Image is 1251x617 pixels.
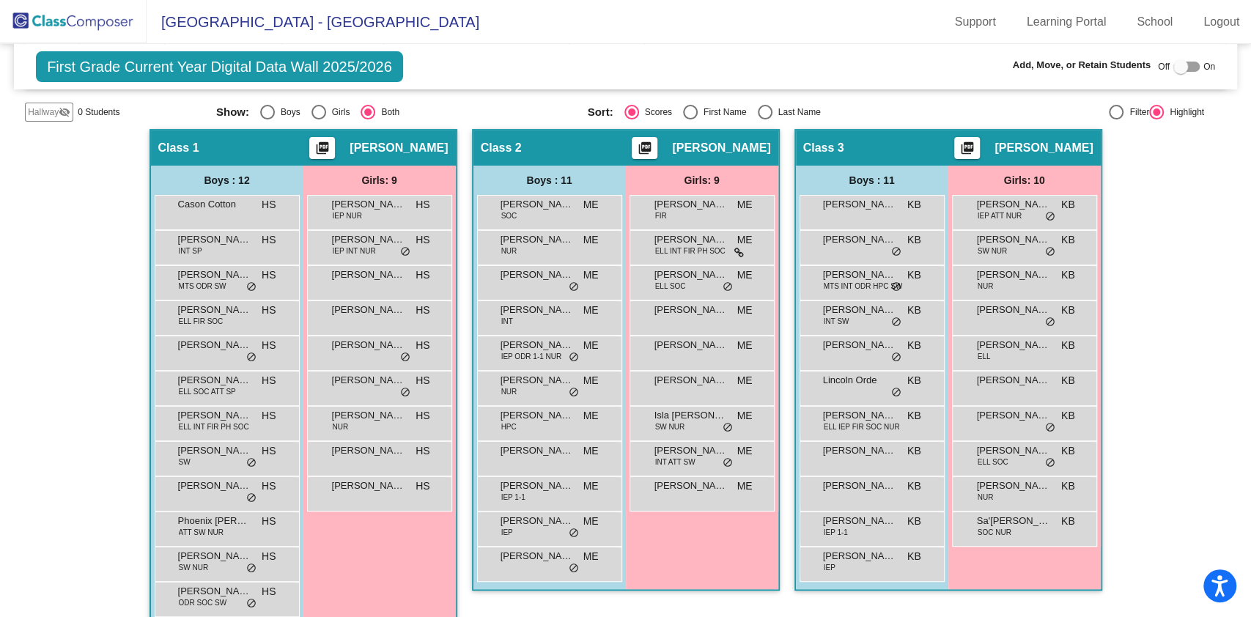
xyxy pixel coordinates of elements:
[179,421,249,432] span: ELL INT FIR PH SOC
[823,373,896,388] span: Lincoln Orde
[262,303,276,318] span: HS
[501,408,574,423] span: [PERSON_NAME]
[737,267,753,283] span: ME
[178,338,251,352] span: [PERSON_NAME]
[1158,60,1170,73] span: Off
[737,479,753,494] span: ME
[823,267,896,282] span: [PERSON_NAME] [PERSON_NAME]
[332,408,405,423] span: [PERSON_NAME]
[583,197,599,213] span: ME
[1164,106,1204,119] div: Highlight
[583,232,599,248] span: ME
[824,316,849,327] span: INT SW
[583,408,599,424] span: ME
[501,351,562,362] span: IEP ODR 1-1 NUR
[501,492,525,503] span: IEP 1-1
[332,197,405,212] span: [PERSON_NAME]
[977,443,1050,458] span: [PERSON_NAME]
[246,598,257,610] span: do_not_disturb_alt
[333,421,349,432] span: NUR
[1061,338,1075,353] span: KB
[246,563,257,574] span: do_not_disturb_alt
[178,373,251,388] span: [PERSON_NAME]
[262,267,276,283] span: HS
[28,106,59,119] span: Hallway
[1061,267,1075,283] span: KB
[569,352,579,363] span: do_not_disturb_alt
[583,373,599,388] span: ME
[891,352,901,363] span: do_not_disturb_alt
[655,210,667,221] span: FIR
[501,386,517,397] span: NUR
[416,267,429,283] span: HS
[654,408,728,423] span: Isla [PERSON_NAME]
[588,106,613,119] span: Sort:
[723,281,733,293] span: do_not_disturb_alt
[332,267,405,282] span: [PERSON_NAME]
[737,197,753,213] span: ME
[178,514,251,528] span: Phoenix [PERSON_NAME]
[178,197,251,212] span: Cason Cotton
[400,387,410,399] span: do_not_disturb_alt
[314,141,331,161] mat-icon: picture_as_pdf
[978,492,994,503] span: NUR
[672,141,770,155] span: [PERSON_NAME]
[178,232,251,247] span: [PERSON_NAME]
[416,479,429,494] span: HS
[333,210,362,221] span: IEP NUR
[246,352,257,363] span: do_not_disturb_alt
[1045,317,1055,328] span: do_not_disturb_alt
[400,352,410,363] span: do_not_disturb_alt
[977,408,1050,423] span: [PERSON_NAME]
[737,373,753,388] span: ME
[179,245,202,256] span: INT SP
[1045,246,1055,258] span: do_not_disturb_alt
[723,422,733,434] span: do_not_disturb_alt
[1061,443,1075,459] span: KB
[1192,10,1251,34] a: Logout
[639,106,672,119] div: Scores
[978,527,1011,538] span: SOC NUR
[179,457,191,468] span: SW
[569,563,579,574] span: do_not_disturb_alt
[36,51,403,82] span: First Grade Current Year Digital Data Wall 2025/2026
[1061,479,1075,494] span: KB
[375,106,399,119] div: Both
[891,387,901,399] span: do_not_disturb_alt
[473,166,626,195] div: Boys : 11
[1061,408,1075,424] span: KB
[501,267,574,282] span: [PERSON_NAME]
[303,166,456,195] div: Girls: 9
[178,267,251,282] span: [PERSON_NAME]
[1045,457,1055,469] span: do_not_disturb_alt
[332,303,405,317] span: [PERSON_NAME]
[416,303,429,318] span: HS
[246,492,257,504] span: do_not_disturb_alt
[179,281,226,292] span: MTS ODR SW
[907,197,921,213] span: KB
[59,106,70,118] mat-icon: visibility_off
[1061,197,1075,213] span: KB
[978,457,1008,468] span: ELL SOC
[737,408,753,424] span: ME
[583,514,599,529] span: ME
[332,443,405,458] span: [PERSON_NAME]
[654,443,728,458] span: [PERSON_NAME]
[907,479,921,494] span: KB
[891,317,901,328] span: do_not_disturb_alt
[737,443,753,459] span: ME
[907,338,921,353] span: KB
[907,267,921,283] span: KB
[332,232,405,247] span: [PERSON_NAME]
[416,373,429,388] span: HS
[583,443,599,459] span: ME
[262,408,276,424] span: HS
[977,303,1050,317] span: [PERSON_NAME]
[654,338,728,352] span: [PERSON_NAME]
[416,232,429,248] span: HS
[569,387,579,399] span: do_not_disturb_alt
[1045,211,1055,223] span: do_not_disturb_alt
[501,373,574,388] span: [PERSON_NAME]
[1061,514,1075,529] span: KB
[977,514,1050,528] span: Sa'[PERSON_NAME]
